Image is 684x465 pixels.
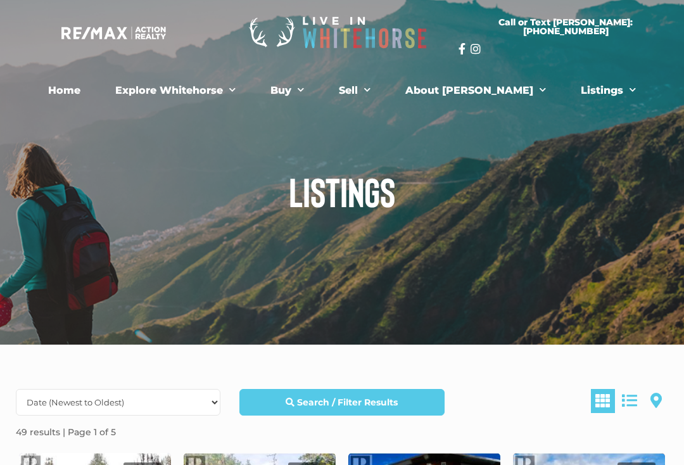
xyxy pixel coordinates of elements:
a: Call or Text [PERSON_NAME]: [PHONE_NUMBER] [459,10,673,43]
strong: 49 results | Page 1 of 5 [16,426,116,438]
a: Sell [329,78,380,103]
a: About [PERSON_NAME] [396,78,555,103]
a: Home [39,78,90,103]
h1: Listings [6,171,678,212]
strong: Search / Filter Results [297,397,398,408]
nav: Menu [13,78,671,103]
span: Call or Text [PERSON_NAME]: [PHONE_NUMBER] [474,18,658,35]
a: Listings [571,78,645,103]
a: Buy [261,78,313,103]
a: Search / Filter Results [239,389,444,416]
a: Explore Whitehorse [106,78,245,103]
